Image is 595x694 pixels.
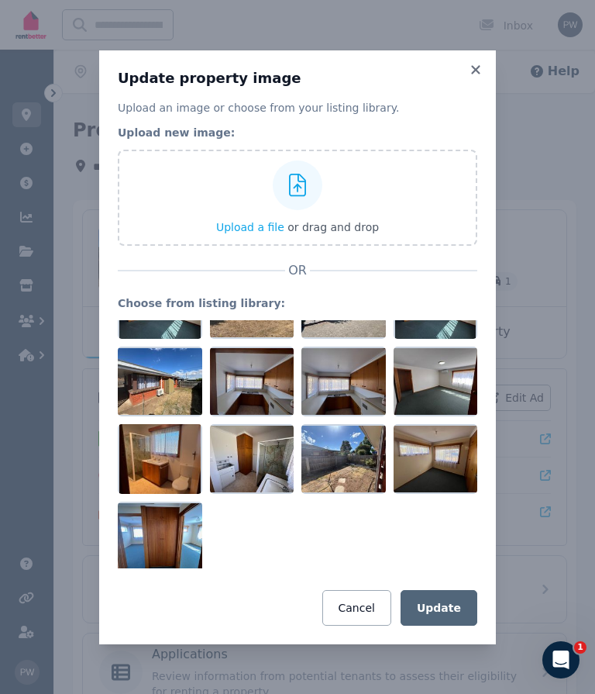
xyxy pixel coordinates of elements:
[118,69,477,88] h3: Update property image
[542,641,580,678] iframe: Intercom live chat
[322,590,391,626] button: Cancel
[401,590,477,626] button: Update
[118,125,477,140] legend: Upload new image:
[287,221,379,233] span: or drag and drop
[118,100,477,116] p: Upload an image or choose from your listing library.
[216,221,284,233] span: Upload a file
[285,261,310,280] span: OR
[118,295,477,311] legend: Choose from listing library:
[216,219,379,235] button: Upload a file or drag and drop
[574,641,586,654] span: 1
